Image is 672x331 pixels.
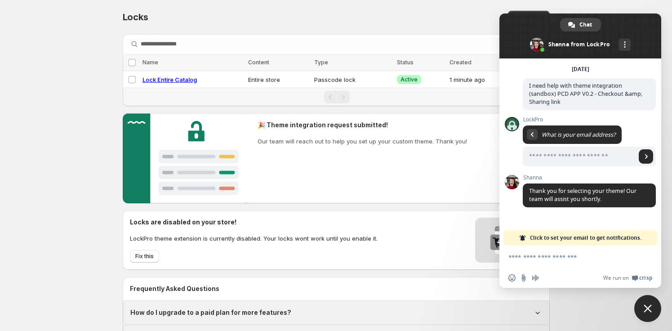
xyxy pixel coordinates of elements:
textarea: Compose your message... [508,253,632,261]
span: Chat [579,18,592,31]
p: LockPro theme extension is currently disabled. Your locks wont work until you enable it. [130,234,378,243]
td: Entire store [245,71,312,88]
span: Fix this [135,253,154,260]
span: Insert an emoji [508,274,516,282]
nav: Pagination [123,88,550,106]
h2: Locks are disabled on your store! [130,218,378,227]
td: 1 minute ago [447,71,519,88]
button: Fix this [130,250,159,263]
span: Audio message [532,274,539,282]
div: More channels [619,39,631,51]
span: Type [314,59,328,66]
input: Enter your email address... [523,147,636,166]
span: Thank you for selecting your theme! Our team will assist you shortly. [529,187,636,203]
h1: How do I upgrade to a paid plan for more features? [130,308,291,317]
p: Our team will reach out to help you set up your custom theme. Thank you! [258,137,467,146]
span: Shanna [523,174,656,181]
span: Created [449,59,472,66]
span: Send a file [520,274,527,282]
div: Close chat [634,295,661,322]
span: Crisp [639,274,652,282]
div: Return to message [527,129,538,140]
span: I need help with theme integration (sandbox) PCD APP V0.2 - Checkout &amp; Sharing link [529,82,642,106]
img: Locks disabled [475,218,543,263]
h2: 🎉 Theme integration request submitted! [258,121,467,130]
span: LockPro [523,116,656,123]
span: We run on [603,274,629,282]
td: Passcode lock [312,71,394,88]
img: Customer support [123,113,247,203]
span: Status [397,59,414,66]
h2: Frequently Asked Questions [130,284,543,293]
span: Active [401,76,418,83]
a: Lock Entire Catalog [142,76,197,83]
button: Create lock [508,11,550,23]
span: Content [248,59,269,66]
div: Chat [560,18,601,31]
span: Send [639,149,653,164]
a: We run onCrisp [603,274,652,282]
span: What is your email address? [542,131,615,139]
span: Click to set your email to get notifications. [530,230,641,246]
div: [DATE] [572,67,589,72]
span: Locks [123,12,148,22]
span: Name [142,59,158,66]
